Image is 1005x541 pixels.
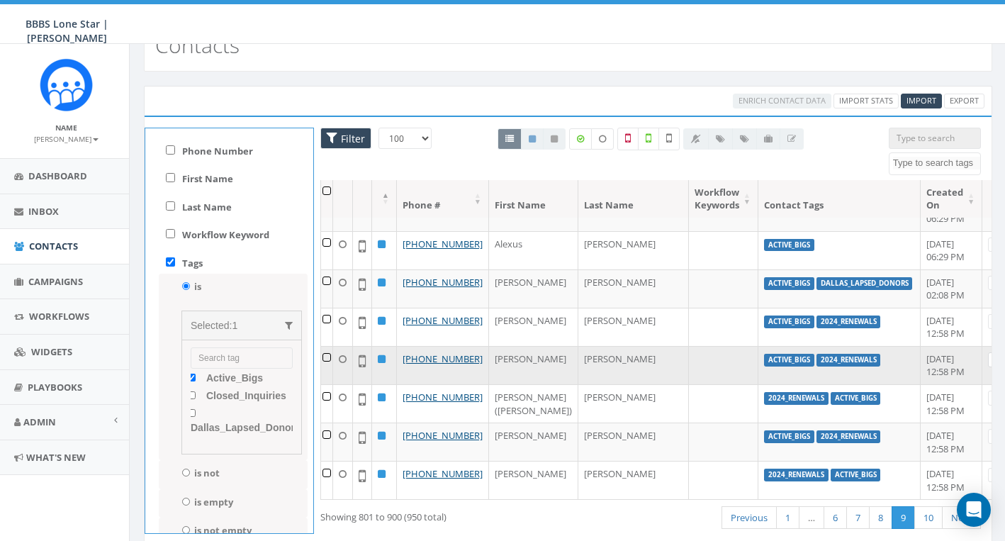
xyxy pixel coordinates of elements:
h2: Contacts [155,33,240,57]
input: Dallas_Lapsed_Donors [187,409,196,417]
th: Contact Tags [758,180,921,218]
a: Export [944,94,984,108]
a: 8 [869,506,892,530]
a: [PHONE_NUMBER] [403,238,483,250]
label: Active_Bigs [764,354,814,367]
input: Closed_Inquiries [187,391,196,399]
td: [DATE] 12:58 PM [921,308,982,346]
span: Campaigns [28,275,83,288]
td: [DATE] 06:29 PM [921,231,982,269]
span: Widgets [31,345,72,358]
label: Active_Bigs [764,316,814,328]
input: Active_Bigs [187,374,196,381]
th: First Name [489,180,578,218]
a: Previous [722,506,777,530]
label: Tags [182,257,203,270]
label: Active_Bigs [764,277,814,290]
td: [PERSON_NAME] [578,423,689,461]
td: [PERSON_NAME] [578,346,689,384]
label: Active_Bigs [764,239,814,252]
span: Filter [337,132,365,145]
a: [PHONE_NUMBER] [403,391,483,403]
label: Data not Enriched [591,128,614,150]
td: [PERSON_NAME] [578,231,689,269]
input: Type to search [889,128,981,149]
span: Selected: [191,320,232,331]
td: [PERSON_NAME] [578,308,689,346]
label: Active_Bigs [831,469,881,481]
th: Workflow Keywords: activate to sort column ascending [689,180,758,218]
small: [PERSON_NAME] [34,134,99,144]
span: 1 [232,320,237,331]
td: [DATE] 12:58 PM [921,346,982,384]
a: … [799,506,824,530]
td: [DATE] 02:08 PM [921,269,982,308]
a: Import Stats [833,94,899,108]
label: Not Validated [658,128,680,150]
span: Contacts [29,240,78,252]
a: [PHONE_NUMBER] [403,352,483,365]
th: Created On: activate to sort column ascending [921,180,982,218]
td: [PERSON_NAME] [489,461,578,499]
input: Search tag [191,347,293,369]
label: 2024_Renewals [764,469,829,481]
td: [PERSON_NAME] [489,308,578,346]
td: [DATE] 12:58 PM [921,384,982,423]
label: Validated [638,128,659,150]
td: [PERSON_NAME] [489,346,578,384]
th: Last Name [578,180,689,218]
td: [DATE] 12:58 PM [921,461,982,499]
td: Alexus [489,231,578,269]
label: is empty [194,496,233,509]
label: Dallas_Lapsed_Donors [816,277,913,290]
a: Next [942,506,981,530]
label: Not a Mobile [617,128,639,150]
label: is not [194,467,220,480]
td: [PERSON_NAME] ([PERSON_NAME]) [489,384,578,423]
div: Open Intercom Messenger [957,493,991,527]
label: 2024_Renewals [816,430,881,443]
span: What's New [26,451,86,464]
label: Active_Bigs [764,430,814,443]
span: Dashboard [28,169,87,182]
a: 1 [776,506,799,530]
label: Active_Bigs [831,392,881,405]
td: [PERSON_NAME] [578,269,689,308]
label: Phone Number [182,145,253,158]
a: 9 [892,506,915,530]
small: Name [55,123,77,133]
a: [PHONE_NUMBER] [403,314,483,327]
label: 2024_Renewals [816,354,881,367]
span: Closed_Inquiries [203,390,286,401]
td: [PERSON_NAME] [578,461,689,499]
label: Workflow Keyword [182,228,269,242]
a: [PHONE_NUMBER] [403,429,483,442]
th: Phone #: activate to sort column ascending [397,180,489,218]
span: Inbox [28,205,59,218]
label: Last Name [182,201,232,214]
span: Active_Bigs [203,372,263,384]
a: 10 [914,506,943,530]
td: [DATE] 12:58 PM [921,423,982,461]
a: [PHONE_NUMBER] [403,467,483,480]
td: [PERSON_NAME] [578,384,689,423]
label: 2024_Renewals [816,316,881,328]
a: 6 [824,506,847,530]
div: Showing 801 to 900 (950 total) [320,505,583,524]
label: First Name [182,172,233,186]
a: [PERSON_NAME] [34,132,99,145]
textarea: Search [893,157,980,169]
td: [PERSON_NAME] [489,269,578,308]
td: [PERSON_NAME] [489,423,578,461]
span: Import [906,95,936,106]
a: [PHONE_NUMBER] [403,276,483,289]
span: Dallas_Lapsed_Donors [187,422,301,433]
span: Playbooks [28,381,82,394]
img: Rally_Corp_Icon_1.png [40,58,93,111]
span: Workflows [29,310,89,323]
label: is not empty [194,524,252,537]
a: 7 [846,506,870,530]
span: Admin [23,415,56,428]
a: Import [901,94,942,108]
label: is [194,280,201,294]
